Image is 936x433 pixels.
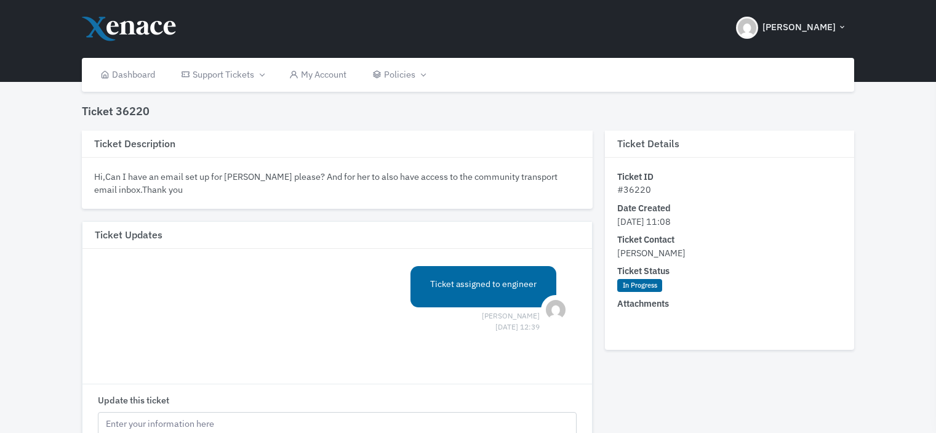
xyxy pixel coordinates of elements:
[617,233,842,246] dt: Ticket Contact
[482,310,540,322] span: [PERSON_NAME] [DATE] 12:39
[617,264,842,278] dt: Ticket Status
[82,222,593,249] h3: Ticket Updates
[277,58,360,92] a: My Account
[88,58,169,92] a: Dashboard
[82,131,593,158] h3: Ticket Description
[617,247,686,259] span: [PERSON_NAME]
[617,297,842,310] dt: Attachments
[617,170,842,184] dt: Ticket ID
[762,20,836,34] span: [PERSON_NAME]
[168,58,276,92] a: Support Tickets
[617,201,842,215] dt: Date Created
[617,216,671,227] span: [DATE] 11:08
[729,6,854,49] button: [PERSON_NAME]
[98,394,169,407] label: Update this ticket
[605,131,854,158] h3: Ticket Details
[82,105,150,118] h4: Ticket 36220
[617,279,662,293] span: In Progress
[617,184,651,195] span: #36220
[94,170,581,196] div: Hi,Can I have an email set up for [PERSON_NAME] please? And for her to also have access to the co...
[359,58,438,92] a: Policies
[430,278,537,291] p: Ticket assigned to engineer
[736,17,758,39] img: Header Avatar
